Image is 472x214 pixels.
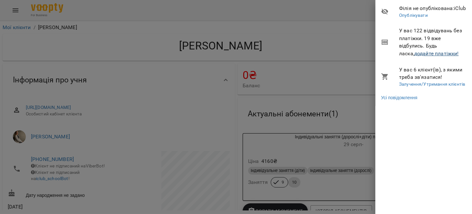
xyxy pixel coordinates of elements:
[414,50,459,57] a: додайте платіжки!
[381,94,417,101] a: Усі повідомлення
[399,27,467,57] span: У вас 122 відвідувань без платіжки. 19 вже відбулись. Будь ласка,
[399,5,467,12] span: Філія не опублікована : iClub
[399,81,465,87] a: Залучення/Утримання клієнтів
[399,13,428,18] a: Опублікувати
[399,66,467,81] span: У вас 6 клієнт(ів), з якими треба зв'язатися!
